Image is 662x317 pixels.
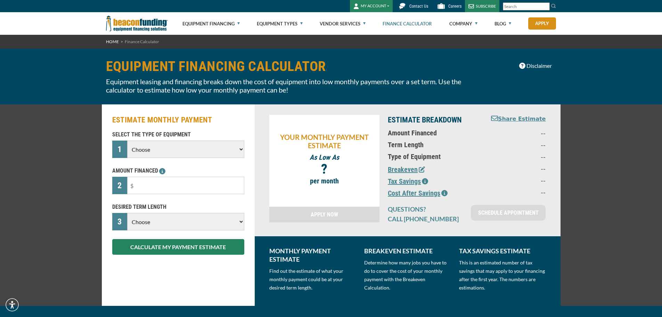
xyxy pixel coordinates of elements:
a: Apply [528,17,556,30]
button: Disclaimer [515,59,556,72]
a: Equipment Types [257,13,303,35]
p: -- [485,188,546,196]
a: APPLY NOW [269,207,380,222]
p: SELECT THE TYPE OF EQUIPMENT [112,130,244,139]
a: Blog [495,13,511,35]
span: Finance Calculator [125,39,159,44]
p: MONTHLY PAYMENT ESTIMATE [269,247,356,263]
div: 3 [112,213,128,230]
p: Type of Equipment [388,152,476,161]
p: Find out the estimate of what your monthly payment could be at your desired term length. [269,267,356,292]
p: YOUR MONTHLY PAYMENT ESTIMATE [273,133,376,150]
p: -- [485,164,546,173]
p: -- [485,129,546,137]
img: Beacon Funding Corporation logo [106,12,168,35]
div: 1 [112,141,128,158]
p: -- [485,176,546,184]
p: Amount Financed [388,129,476,137]
h2: ESTIMATE MONTHLY PAYMENT [112,115,244,125]
span: Careers [448,4,461,9]
div: 2 [112,177,128,194]
p: per month [273,177,376,185]
a: SCHEDULE APPOINTMENT [471,205,546,221]
p: DESIRED TERM LENGTH [112,203,244,211]
a: Equipment Financing [182,13,240,35]
p: Equipment leasing and financing breaks down the cost of equipment into low monthly payments over ... [106,77,480,94]
button: CALCULATE MY PAYMENT ESTIMATE [112,239,244,255]
img: Search [551,3,556,9]
p: TAX SAVINGS ESTIMATE [459,247,546,255]
button: Breakeven [388,164,425,175]
p: ESTIMATE BREAKDOWN [388,115,476,125]
input: $ [127,177,244,194]
h1: EQUIPMENT FINANCING CALCULATOR [106,59,480,74]
p: Term Length [388,141,476,149]
p: AMOUNT FINANCED [112,167,244,175]
span: Contact Us [409,4,428,9]
a: Finance Calculator [383,13,432,35]
p: This is an estimated number of tax savings that may apply to your financing after the first year.... [459,259,546,292]
p: -- [485,141,546,149]
p: ? [273,165,376,173]
p: CALL [PHONE_NUMBER] [388,215,463,223]
button: Tax Savings [388,176,428,187]
a: HOME [106,39,119,44]
a: Company [449,13,477,35]
button: Cost After Savings [388,188,448,198]
p: Determine how many jobs you have to do to cover the cost of your monthly payment with the Breakev... [364,259,451,292]
a: Vendor Services [320,13,366,35]
a: Clear search text [542,4,548,9]
p: As Low As [273,153,376,161]
p: BREAKEVEN ESTIMATE [364,247,451,255]
p: -- [485,152,546,161]
button: Share Estimate [491,115,546,124]
span: Disclaimer [526,62,552,70]
p: QUESTIONS? [388,205,463,213]
input: Search [503,2,550,10]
